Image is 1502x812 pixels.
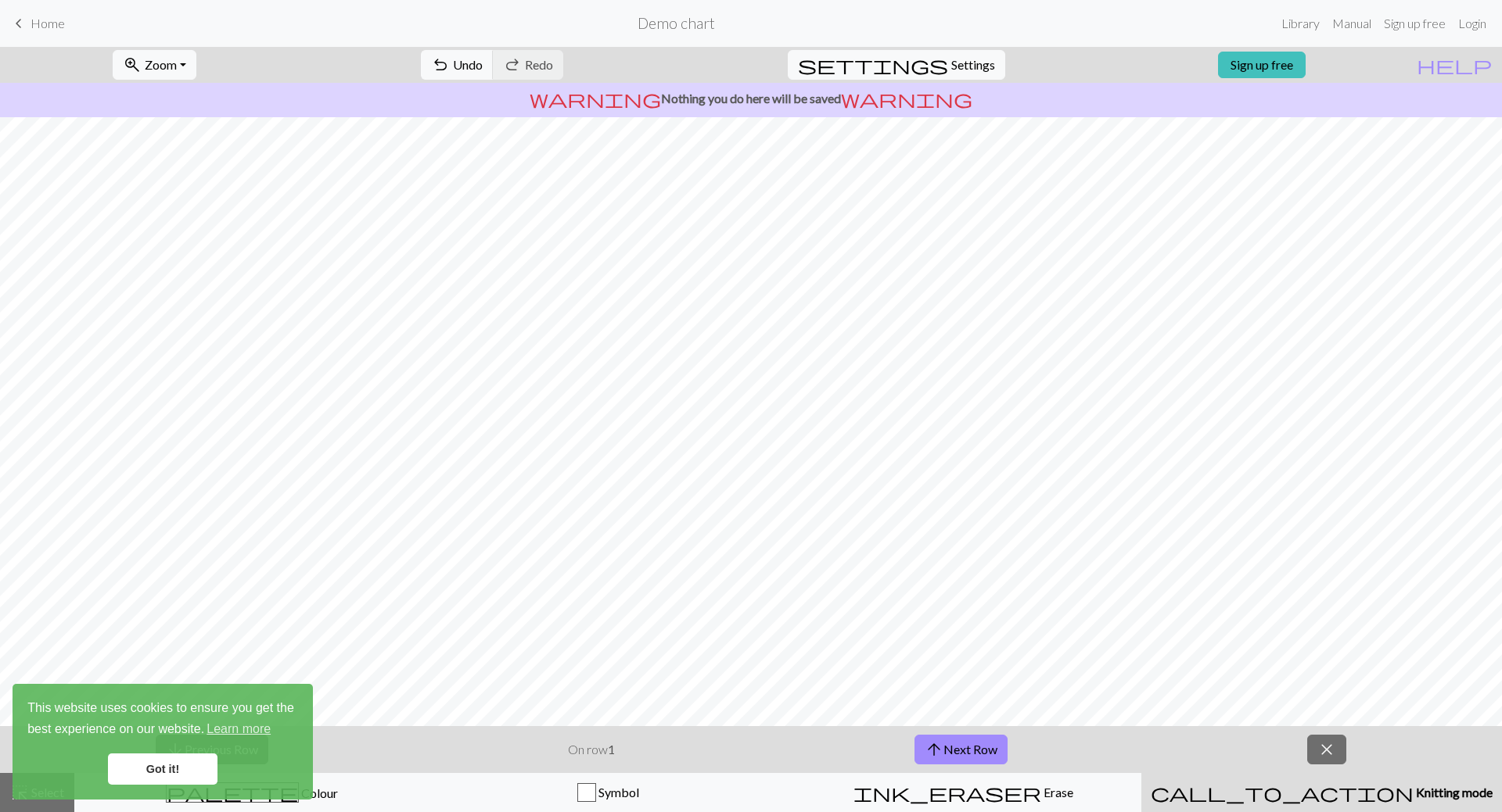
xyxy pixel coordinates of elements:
span: help [1417,54,1492,76]
span: Home [31,16,65,30]
a: Sign up free [1218,52,1306,78]
span: highlight_alt [10,782,29,803]
h2: Demo chart [638,14,715,32]
button: Undo [421,50,494,80]
i: Settings [798,55,948,74]
button: Zoom [113,50,196,80]
span: arrow_upward [925,739,943,760]
a: Sign up free [1378,8,1452,39]
a: Login [1452,8,1493,39]
a: Library [1275,8,1326,39]
span: keyboard_arrow_left [9,13,28,34]
span: Zoom [145,57,177,72]
span: Erase [1041,785,1073,799]
button: Next Row [914,735,1008,764]
span: close [1317,739,1336,760]
div: cookieconsent [13,684,313,799]
span: warning [530,88,661,109]
span: ink_eraser [853,782,1041,803]
span: Settings [951,55,995,74]
strong: 1 [608,742,615,757]
button: Erase [785,773,1141,812]
span: warning [841,88,972,109]
a: Manual [1326,8,1378,39]
a: dismiss cookie message [108,753,217,785]
span: settings [798,54,948,76]
button: Symbol [430,773,786,812]
p: Nothing you do here will be saved [6,89,1496,108]
span: This website uses cookies to ensure you get the best experience on our website. [27,699,298,741]
a: learn more about cookies [204,717,273,741]
span: undo [431,54,450,76]
span: call_to_action [1151,782,1414,803]
a: Home [9,10,65,37]
button: SettingsSettings [788,50,1005,80]
span: Symbol [596,785,639,799]
button: Knitting mode [1141,773,1502,812]
span: zoom_in [123,54,142,76]
span: Undo [453,57,483,72]
p: On row [568,740,615,759]
span: Colour [299,785,338,800]
span: Knitting mode [1414,785,1493,799]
